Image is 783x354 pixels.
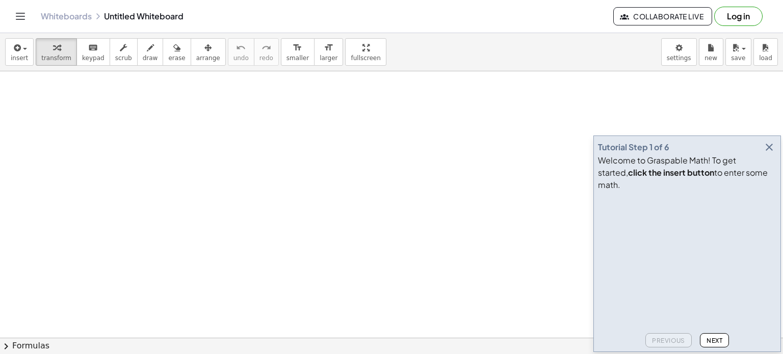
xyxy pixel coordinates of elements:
[11,55,28,62] span: insert
[714,7,763,26] button: Log in
[115,55,132,62] span: scrub
[259,55,273,62] span: redo
[699,38,723,66] button: new
[5,38,34,66] button: insert
[667,55,691,62] span: settings
[293,42,302,54] i: format_size
[351,55,380,62] span: fullscreen
[598,154,776,191] div: Welcome to Graspable Math! To get started, to enter some math.
[196,55,220,62] span: arrange
[143,55,158,62] span: draw
[759,55,772,62] span: load
[36,38,77,66] button: transform
[191,38,226,66] button: arrange
[704,55,717,62] span: new
[753,38,778,66] button: load
[707,337,722,344] span: Next
[622,12,703,21] span: Collaborate Live
[163,38,191,66] button: erase
[168,55,185,62] span: erase
[137,38,164,66] button: draw
[345,38,386,66] button: fullscreen
[731,55,745,62] span: save
[228,38,254,66] button: undoundo
[725,38,751,66] button: save
[320,55,337,62] span: larger
[324,42,333,54] i: format_size
[88,42,98,54] i: keyboard
[12,8,29,24] button: Toggle navigation
[700,333,729,347] button: Next
[110,38,138,66] button: scrub
[286,55,309,62] span: smaller
[661,38,697,66] button: settings
[41,55,71,62] span: transform
[314,38,343,66] button: format_sizelarger
[254,38,279,66] button: redoredo
[613,7,712,25] button: Collaborate Live
[41,11,92,21] a: Whiteboards
[82,55,105,62] span: keypad
[76,38,110,66] button: keyboardkeypad
[262,42,271,54] i: redo
[281,38,315,66] button: format_sizesmaller
[236,42,246,54] i: undo
[598,141,669,153] div: Tutorial Step 1 of 6
[233,55,249,62] span: undo
[628,167,714,178] b: click the insert button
